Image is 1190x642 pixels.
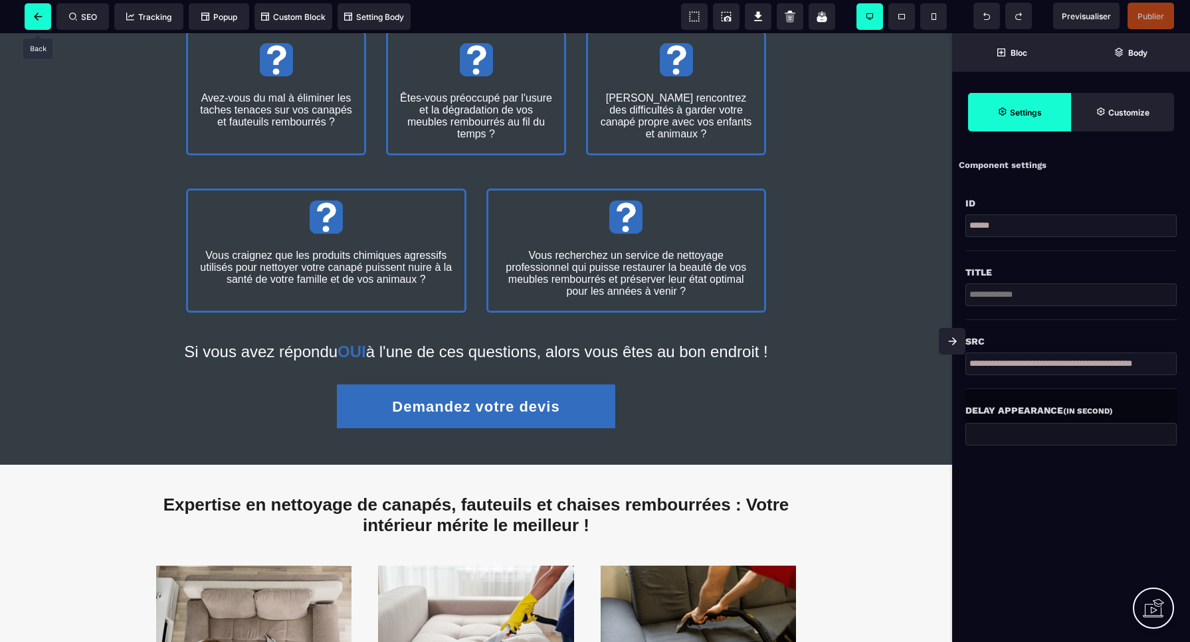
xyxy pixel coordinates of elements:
[310,167,343,201] img: 89641cf3874244442744a8683b7d8320_65d28f0d03396_Designsanstitre37.png
[1128,48,1147,58] strong: Body
[1011,48,1027,58] strong: Bloc
[260,10,293,43] img: 89641cf3874244442744a8683b7d8320_65d28f0d03396_Designsanstitre37.png
[598,56,754,110] text: [PERSON_NAME] rencontrez des difficultés à garder votre canapé propre avec vos enfants et animaux ?
[968,93,1071,131] span: Settings
[398,56,554,110] text: Êtes-vous préoccupé par l'usure et la dégradation de vos meubles rembourrés au fil du temps ?
[1071,33,1190,72] span: Open Layer Manager
[609,167,643,201] img: 89641cf3874244442744a8683b7d8320_65d28f0d03396_Designsanstitre37.png
[1010,108,1042,118] strong: Settings
[337,351,616,395] button: Demandez votre devis
[1053,3,1120,29] span: Preview
[1138,11,1164,21] span: Publier
[69,12,97,22] span: SEO
[1071,93,1174,131] span: Open Style Manager
[201,12,237,22] span: Popup
[198,56,354,98] text: Avez-vous du mal à éliminer les taches tenaces sur vos canapés et fauteuils rembourrés ?
[498,213,755,268] text: Vous recherchez un service de nettoyage professionnel qui puisse restaurer la beauté de vos meubl...
[338,309,366,327] b: OUI
[198,213,454,256] text: Vous craignez que les produits chimiques agressifs utilisés pour nettoyer votre canapé puissent n...
[660,10,693,43] img: 89641cf3874244442744a8683b7d8320_65d28f0d03396_Designsanstitre37.png
[965,195,1177,211] div: Id
[952,153,1190,179] div: Component settings
[1063,406,1113,416] small: (in second)
[166,303,786,335] h2: Si vous avez répondu à l'une de ces questions, alors vous êtes au bon endroit !
[965,402,1177,419] div: Delay Appearance
[952,33,1071,72] span: Open Blocks
[713,3,740,30] span: Screenshot
[126,12,171,22] span: Tracking
[344,12,404,22] span: Setting Body
[261,12,326,22] span: Custom Block
[965,264,1177,280] div: Title
[1062,11,1111,21] span: Previsualiser
[133,455,819,509] h1: Expertise en nettoyage de canapés, fauteuils et chaises rembourrées : Votre intérieur mérite le m...
[965,333,1177,349] div: Src
[1108,108,1149,118] strong: Customize
[460,10,493,43] img: 89641cf3874244442744a8683b7d8320_65d28f0d03396_Designsanstitre37.png
[681,3,708,30] span: View components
